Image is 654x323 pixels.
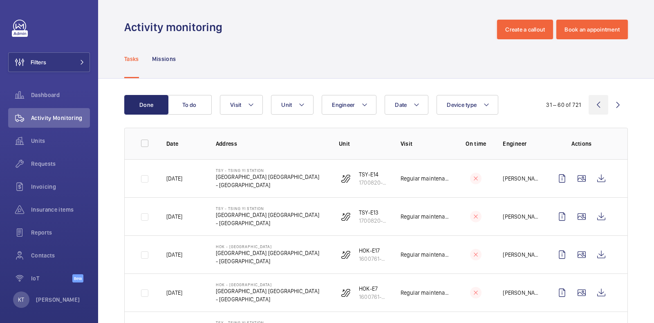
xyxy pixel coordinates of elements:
[552,140,611,148] p: Actions
[216,249,319,257] p: [GEOGRAPHIC_DATA] [GEOGRAPHIC_DATA]
[31,160,90,168] span: Requests
[359,293,387,301] p: 1600761-013
[230,102,241,108] span: Visit
[36,296,80,304] p: [PERSON_NAME]
[216,282,319,287] p: HOK - [GEOGRAPHIC_DATA]
[437,95,498,115] button: Device type
[503,140,539,148] p: Engineer
[447,102,477,108] span: Device type
[401,140,449,148] p: Visit
[401,174,449,183] p: Regular maintenance
[281,102,292,108] span: Unit
[497,20,553,39] button: Create a callout
[31,91,90,99] span: Dashboard
[546,101,581,109] div: 31 – 60 of 721
[341,250,351,260] img: escalator.svg
[401,289,449,297] p: Regular maintenance
[401,212,449,221] p: Regular maintenance
[124,20,227,35] h1: Activity monitoring
[332,102,355,108] span: Engineer
[166,140,203,148] p: Date
[216,295,319,303] p: - [GEOGRAPHIC_DATA]
[72,274,83,282] span: Beta
[31,274,72,282] span: IoT
[503,212,539,221] p: [PERSON_NAME] [PERSON_NAME]
[341,212,351,221] img: escalator.svg
[31,228,90,237] span: Reports
[503,251,539,259] p: [PERSON_NAME]
[216,173,319,181] p: [GEOGRAPHIC_DATA] [GEOGRAPHIC_DATA]
[166,174,182,183] p: [DATE]
[341,174,351,183] img: escalator.svg
[152,55,176,63] p: Missions
[359,208,387,217] p: TSY-E13
[8,52,90,72] button: Filters
[359,217,387,225] p: 1700820-004
[395,102,407,108] span: Date
[462,140,490,148] p: On time
[31,183,90,191] span: Invoicing
[322,95,376,115] button: Engineer
[166,289,182,297] p: [DATE]
[124,55,139,63] p: Tasks
[31,206,90,214] span: Insurance items
[216,211,319,219] p: [GEOGRAPHIC_DATA] [GEOGRAPHIC_DATA]
[31,58,46,66] span: Filters
[271,95,314,115] button: Unit
[385,95,428,115] button: Date
[359,170,387,178] p: TSY-E14
[556,20,628,39] button: Book an appointment
[31,114,90,122] span: Activity Monitoring
[216,219,319,227] p: - [GEOGRAPHIC_DATA]
[359,246,387,255] p: HOK-E17
[166,251,182,259] p: [DATE]
[168,95,212,115] button: To do
[216,206,319,211] p: TSY - Tsing Yi Station
[216,287,319,295] p: [GEOGRAPHIC_DATA] [GEOGRAPHIC_DATA]
[401,251,449,259] p: Regular maintenance
[216,181,319,189] p: - [GEOGRAPHIC_DATA]
[216,257,319,265] p: - [GEOGRAPHIC_DATA]
[216,168,319,173] p: TSY - Tsing Yi Station
[339,140,387,148] p: Unit
[341,288,351,298] img: escalator.svg
[166,212,182,221] p: [DATE]
[31,137,90,145] span: Units
[503,289,539,297] p: [PERSON_NAME]
[18,296,24,304] p: KT
[31,251,90,260] span: Contacts
[359,255,387,263] p: 1600761-021
[359,178,387,187] p: 1700820-011
[359,285,387,293] p: HOK-E7
[503,174,539,183] p: [PERSON_NAME] [PERSON_NAME]
[216,140,326,148] p: Address
[220,95,263,115] button: Visit
[124,95,168,115] button: Done
[216,244,319,249] p: HOK - [GEOGRAPHIC_DATA]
